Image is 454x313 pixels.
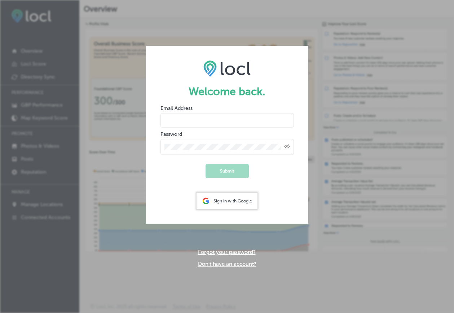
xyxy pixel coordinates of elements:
a: Don't have an account? [198,261,256,267]
label: Password [160,131,182,137]
button: Submit [206,164,249,178]
img: LOCL logo [203,60,251,77]
div: Sign in with Google [197,193,257,209]
label: Email Address [160,105,193,111]
span: Toggle password visibility [284,144,290,150]
a: Forgot your password? [198,249,256,255]
h1: Welcome back. [160,85,294,98]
